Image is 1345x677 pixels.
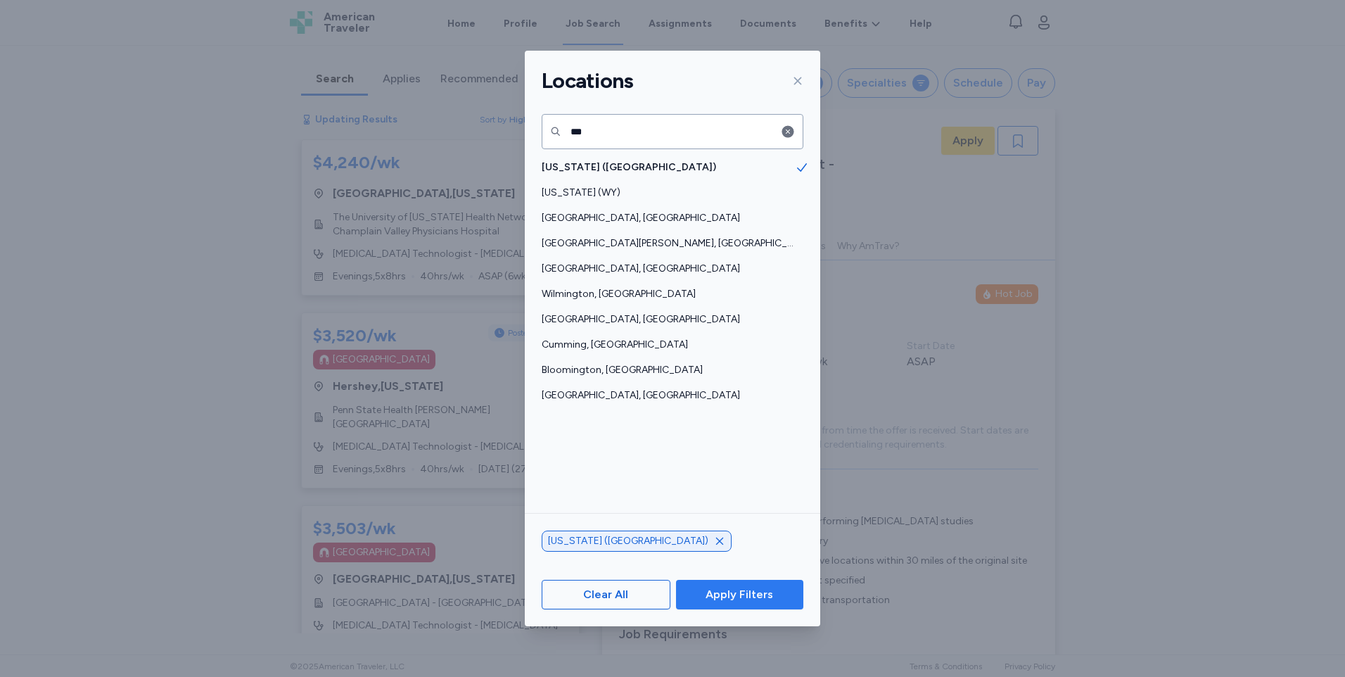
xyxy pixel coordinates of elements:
span: [GEOGRAPHIC_DATA][PERSON_NAME], [GEOGRAPHIC_DATA] [542,236,795,251]
button: Clear All [542,580,670,609]
button: Apply Filters [676,580,803,609]
span: [GEOGRAPHIC_DATA], [GEOGRAPHIC_DATA] [542,312,795,327]
span: [US_STATE] ([GEOGRAPHIC_DATA]) [542,160,795,175]
span: [GEOGRAPHIC_DATA], [GEOGRAPHIC_DATA] [542,388,795,403]
span: Clear All [583,586,628,603]
h1: Locations [542,68,633,94]
span: [GEOGRAPHIC_DATA], [GEOGRAPHIC_DATA] [542,211,795,225]
span: [GEOGRAPHIC_DATA], [GEOGRAPHIC_DATA] [542,262,795,276]
span: Wilmington, [GEOGRAPHIC_DATA] [542,287,795,301]
span: Bloomington, [GEOGRAPHIC_DATA] [542,363,795,377]
span: [US_STATE] ([GEOGRAPHIC_DATA]) [548,534,708,548]
span: Cumming, [GEOGRAPHIC_DATA] [542,338,795,352]
span: [US_STATE] (WY) [542,186,795,200]
span: Apply Filters [706,586,773,603]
